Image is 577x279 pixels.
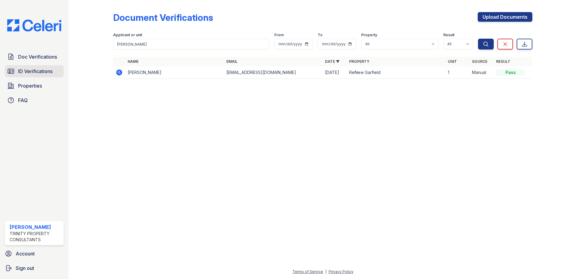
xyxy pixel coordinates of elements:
label: Applicant or unit [113,33,142,37]
a: Result [496,59,510,64]
a: Property [349,59,369,64]
label: From [274,33,284,37]
td: Manual [470,66,494,79]
a: FAQ [5,94,64,106]
a: Terms of Service [292,269,323,274]
label: To [318,33,323,37]
a: Doc Verifications [5,51,64,63]
a: Date ▼ [325,59,340,64]
a: Properties [5,80,64,92]
span: ID Verifications [18,68,53,75]
td: [DATE] [323,66,347,79]
a: Upload Documents [478,12,532,22]
label: Property [361,33,377,37]
div: Trinity Property Consultants [10,231,61,243]
td: [EMAIL_ADDRESS][DOMAIN_NAME] [224,66,323,79]
a: Name [128,59,139,64]
div: Pass [496,69,525,75]
img: CE_Logo_Blue-a8612792a0a2168367f1c8372b55b34899dd931a85d93a1a3d3e32e68fde9ad4.png [2,19,66,31]
a: Source [472,59,487,64]
span: Properties [18,82,42,89]
a: Privacy Policy [329,269,353,274]
a: Account [2,248,66,260]
a: Email [226,59,237,64]
label: Result [443,33,454,37]
input: Search by name, email, or unit number [113,39,269,50]
div: Document Verifications [113,12,213,23]
td: ReNew Garfield [347,66,445,79]
span: Account [16,250,35,257]
div: [PERSON_NAME] [10,223,61,231]
span: Doc Verifications [18,53,57,60]
a: ID Verifications [5,65,64,77]
div: | [325,269,327,274]
a: Unit [448,59,457,64]
span: FAQ [18,97,28,104]
span: Sign out [16,265,34,272]
a: Sign out [2,262,66,274]
td: [PERSON_NAME] [125,66,224,79]
td: 1 [445,66,470,79]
